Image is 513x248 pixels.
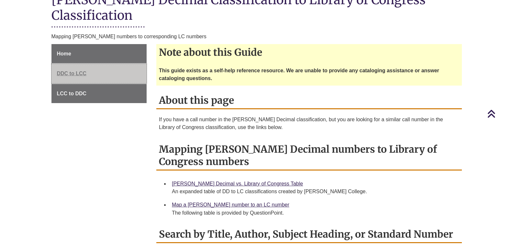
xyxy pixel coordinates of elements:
[57,51,71,56] span: Home
[487,109,511,118] a: Back to Top
[51,64,147,83] a: DDC to LCC
[172,209,457,217] div: The following table is provided by QuestionPoint.
[159,116,459,131] p: If you have a call number in the [PERSON_NAME] Decimal classification, but you are looking for a ...
[156,141,462,171] h2: Mapping [PERSON_NAME] Decimal numbers to Library of Congress numbers
[156,226,462,243] h2: Search by Title, Author, Subject Heading, or Standard Number
[172,181,303,186] a: [PERSON_NAME] Decimal vs. Library of Congress Table
[51,44,147,103] div: Guide Page Menu
[156,92,462,109] h2: About this page
[57,91,87,96] span: LCC to DDC
[51,34,206,39] span: Mapping [PERSON_NAME] numbers to corresponding LC numbers
[172,202,289,207] a: Map a [PERSON_NAME] number to an LC number
[51,84,147,103] a: LCC to DDC
[57,71,87,76] span: DDC to LCC
[156,44,462,60] h2: Note about this Guide
[51,44,147,64] a: Home
[159,68,439,81] strong: This guide exists as a self-help reference resource. We are unable to provide any cataloging assi...
[172,188,457,195] div: An expanded table of DD to LC classifications created by [PERSON_NAME] College.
